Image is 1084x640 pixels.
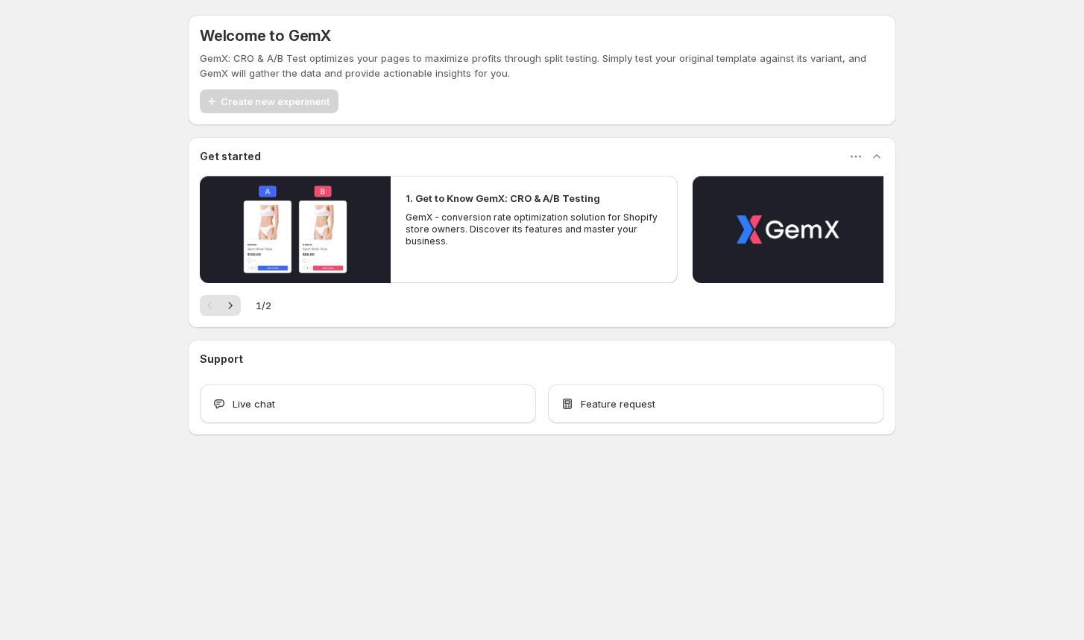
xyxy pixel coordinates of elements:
[200,176,391,283] button: Play video
[406,191,600,206] h2: 1. Get to Know GemX: CRO & A/B Testing
[693,176,883,283] button: Play video
[200,295,241,316] nav: Pagination
[200,51,884,80] p: GemX: CRO & A/B Test optimizes your pages to maximize profits through split testing. Simply test ...
[200,352,243,367] h3: Support
[220,295,241,316] button: Next
[200,27,331,45] h5: Welcome to GemX
[233,396,275,411] span: Live chat
[256,298,271,313] span: 1 / 2
[200,149,261,164] h3: Get started
[581,396,655,411] span: Feature request
[406,212,662,247] p: GemX - conversion rate optimization solution for Shopify store owners. Discover its features and ...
